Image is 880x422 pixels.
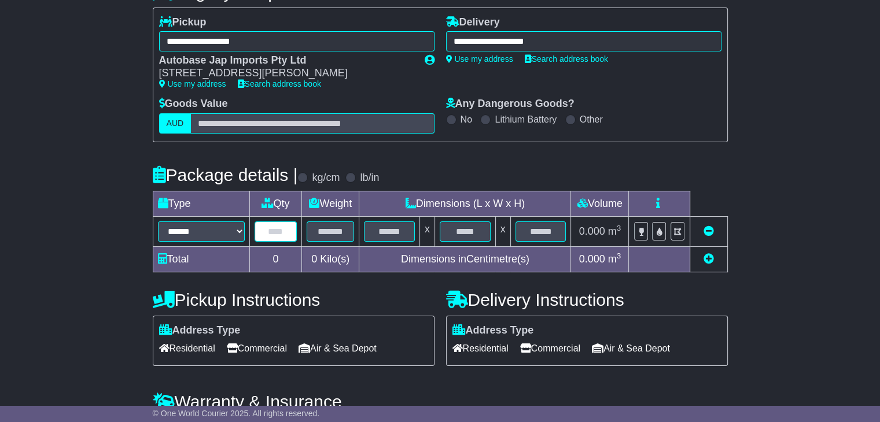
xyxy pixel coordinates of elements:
[359,191,571,216] td: Dimensions (L x W x H)
[446,54,513,64] a: Use my address
[159,113,192,134] label: AUD
[452,339,509,357] span: Residential
[153,392,728,411] h4: Warranty & Insurance
[238,79,321,88] a: Search address book
[302,246,359,272] td: Kilo(s)
[452,324,534,337] label: Address Type
[495,114,557,125] label: Lithium Battery
[446,290,728,309] h4: Delivery Instructions
[461,114,472,125] label: No
[704,253,714,265] a: Add new item
[159,54,413,67] div: Autobase Jap Imports Pty Ltd
[311,253,317,265] span: 0
[617,251,621,260] sup: 3
[153,290,435,309] h4: Pickup Instructions
[153,409,320,418] span: © One World Courier 2025. All rights reserved.
[608,253,621,265] span: m
[608,225,621,237] span: m
[159,67,413,80] div: [STREET_ADDRESS][PERSON_NAME]
[419,216,435,246] td: x
[520,339,580,357] span: Commercial
[446,16,500,29] label: Delivery
[159,324,241,337] label: Address Type
[249,191,302,216] td: Qty
[227,339,287,357] span: Commercial
[446,98,575,110] label: Any Dangerous Goods?
[571,191,629,216] td: Volume
[159,98,228,110] label: Goods Value
[153,246,249,272] td: Total
[592,339,670,357] span: Air & Sea Depot
[312,172,340,184] label: kg/cm
[159,16,207,29] label: Pickup
[299,339,377,357] span: Air & Sea Depot
[359,246,571,272] td: Dimensions in Centimetre(s)
[525,54,608,64] a: Search address book
[579,225,605,237] span: 0.000
[579,253,605,265] span: 0.000
[580,114,603,125] label: Other
[704,225,714,237] a: Remove this item
[617,224,621,232] sup: 3
[153,165,298,184] h4: Package details |
[159,339,215,357] span: Residential
[495,216,510,246] td: x
[153,191,249,216] td: Type
[249,246,302,272] td: 0
[159,79,226,88] a: Use my address
[360,172,379,184] label: lb/in
[302,191,359,216] td: Weight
